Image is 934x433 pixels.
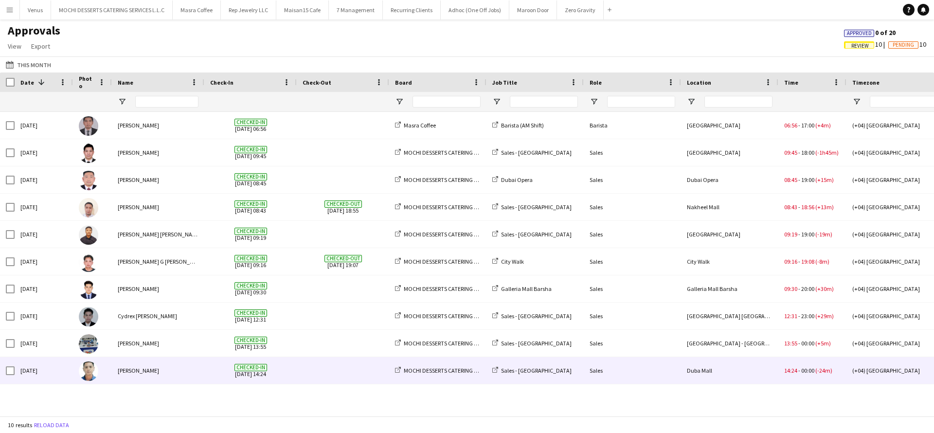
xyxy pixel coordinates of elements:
div: Sales [584,221,681,248]
div: Sales [584,166,681,193]
span: MOCHI DESSERTS CATERING SERVICES L.L.C [404,340,509,347]
div: [GEOGRAPHIC_DATA] - [GEOGRAPHIC_DATA] [681,330,778,357]
span: 19:08 [801,258,814,265]
span: Date [20,79,34,86]
button: Maisan15 Cafe [276,0,329,19]
button: Open Filter Menu [852,97,861,106]
span: Sales - [GEOGRAPHIC_DATA] [501,340,572,347]
div: [DATE] [15,303,73,329]
button: MOCHI DESSERTS CATERING SERVICES L.L.C [51,0,173,19]
img: Redentor Canlas [79,144,98,163]
span: Job Title [492,79,517,86]
span: Checked-in [234,228,267,235]
a: Sales - [GEOGRAPHIC_DATA] [492,340,572,347]
div: [PERSON_NAME] [PERSON_NAME] [112,221,204,248]
span: MOCHI DESSERTS CATERING SERVICES L.L.C [404,258,509,265]
div: [PERSON_NAME] G [PERSON_NAME] [112,248,204,275]
a: MOCHI DESSERTS CATERING SERVICES L.L.C [395,258,509,265]
a: City Walk [492,258,524,265]
span: - [798,312,800,320]
span: MOCHI DESSERTS CATERING SERVICES L.L.C [404,312,509,320]
div: [PERSON_NAME] [112,166,204,193]
span: MOCHI DESSERTS CATERING SERVICES L.L.C [404,231,509,238]
span: [DATE] 08:45 [210,166,291,193]
div: [GEOGRAPHIC_DATA] [681,112,778,139]
span: 0 of 20 [844,28,896,37]
div: [PERSON_NAME] [112,275,204,302]
a: MOCHI DESSERTS CATERING SERVICES L.L.C [395,312,509,320]
button: Zero Gravity [557,0,604,19]
span: (+15m) [815,176,834,183]
span: Role [590,79,602,86]
img: Nelson Kalinga [79,116,98,136]
a: Masra Coffee [395,122,436,129]
span: 18:56 [801,203,814,211]
button: Open Filter Menu [687,97,696,106]
span: 12:31 [784,312,797,320]
div: Cydrex [PERSON_NAME] [112,303,204,329]
span: [DATE] 19:07 [303,248,383,275]
span: - [798,122,800,129]
div: City Walk [681,248,778,275]
a: Sales - [GEOGRAPHIC_DATA] [492,149,572,156]
div: [GEOGRAPHIC_DATA] [681,221,778,248]
span: MOCHI DESSERTS CATERING SERVICES L.L.C [404,203,509,211]
span: - [798,203,800,211]
span: [DATE] 09:16 [210,248,291,275]
div: [DATE] [15,194,73,220]
span: 00:00 [801,367,814,374]
span: 18:00 [801,149,814,156]
div: [DATE] [15,139,73,166]
span: City Walk [501,258,524,265]
a: View [4,40,25,53]
span: 06:56 [784,122,797,129]
img: Joel Benedict G Magpayo [79,253,98,272]
span: (-1h45m) [815,149,839,156]
span: 08:45 [784,176,797,183]
span: Checked-in [234,255,267,262]
div: Galleria Mall Barsha [681,275,778,302]
input: Location Filter Input [704,96,772,108]
div: Sales [584,275,681,302]
button: Open Filter Menu [492,97,501,106]
span: Location [687,79,711,86]
span: - [798,285,800,292]
span: (+30m) [815,285,834,292]
span: Sales - [GEOGRAPHIC_DATA] [501,367,572,374]
span: Check-In [210,79,233,86]
span: Sales - [GEOGRAPHIC_DATA] [501,312,572,320]
img: Aldrin Cawas [79,171,98,190]
img: louie padayao [79,198,98,217]
div: Sales [584,330,681,357]
div: Sales [584,194,681,220]
span: Sales - [GEOGRAPHIC_DATA] [501,149,572,156]
span: Approved [847,30,872,36]
a: MOCHI DESSERTS CATERING SERVICES L.L.C [395,203,509,211]
span: Checked-out [324,255,362,262]
span: - [798,367,800,374]
input: Name Filter Input [135,96,198,108]
span: Barista (AM Shift) [501,122,544,129]
div: [PERSON_NAME] [112,357,204,384]
a: MOCHI DESSERTS CATERING SERVICES L.L.C [395,367,509,374]
span: (+5m) [815,340,831,347]
button: Recurring Clients [383,0,441,19]
span: Export [31,42,50,51]
span: Sales - [GEOGRAPHIC_DATA] [501,203,572,211]
a: MOCHI DESSERTS CATERING SERVICES L.L.C [395,149,509,156]
img: Eric Tomas [79,334,98,354]
span: (+13m) [815,203,834,211]
div: [DATE] [15,275,73,302]
span: Timezone [852,79,880,86]
span: 17:00 [801,122,814,129]
button: Maroon Door [509,0,557,19]
input: Role Filter Input [607,96,675,108]
div: [PERSON_NAME] [112,139,204,166]
div: [DATE] [15,248,73,275]
span: Checked-in [234,200,267,208]
span: Name [118,79,133,86]
a: Sales - [GEOGRAPHIC_DATA] [492,312,572,320]
button: Rep Jewelry LLC [221,0,276,19]
span: Checked-in [234,173,267,180]
button: Open Filter Menu [395,97,404,106]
